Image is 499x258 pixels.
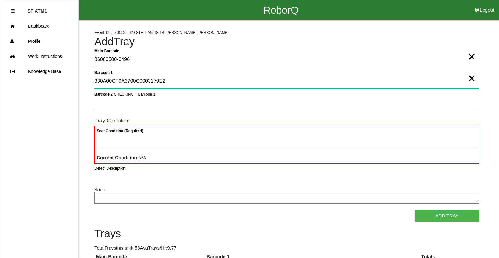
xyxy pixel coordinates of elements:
a: Dashboard [0,19,78,34]
b: Barcode 1 [94,70,113,75]
span: : N/A [97,155,146,160]
b: Main Barcode [94,48,119,53]
h4: Add Tray [94,36,479,48]
button: Add Tray [415,210,479,222]
span: Event 1099 > 0CD00020 STELLANTIS LB [PERSON_NAME] [PERSON_NAME]... [94,31,232,35]
a: Profile [0,34,78,49]
span: Clear Input [468,44,476,57]
b: Barcode 2 [94,92,113,96]
p: Total Trays this shift: 58 Avg Trays /Hr: 9.77 [94,244,479,252]
h4: Trays [94,228,479,240]
div: Close [11,3,15,19]
b: Current Condition [97,155,137,160]
label: Defect Description [94,165,125,171]
a: Knowledge Base [0,64,78,79]
label: Notes [94,187,104,193]
span: Clear Input [468,66,476,78]
b: Scan Condition (Required) [97,129,143,133]
h6: Tray Condition [94,118,479,124]
a: Work Instructions [0,49,78,64]
p: SF ATM1 [27,3,47,14]
input: Required [94,53,479,67]
span: CHECKING = Barcode 1 [114,92,155,96]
